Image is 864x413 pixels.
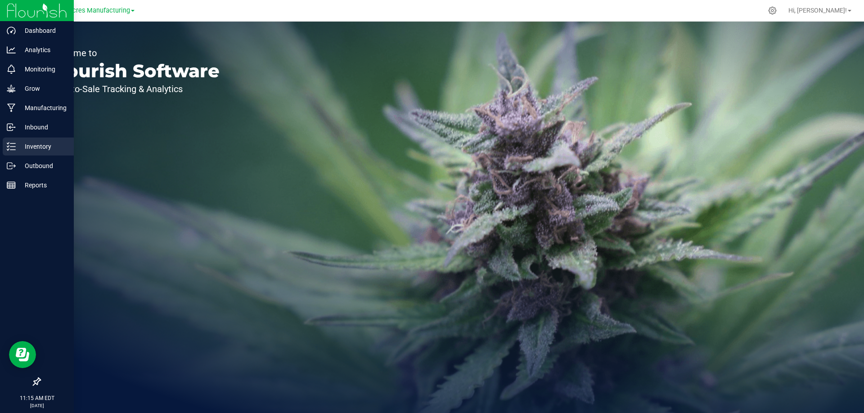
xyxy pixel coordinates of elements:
p: Reports [16,180,70,191]
inline-svg: Dashboard [7,26,16,35]
iframe: Resource center [9,341,36,368]
p: Dashboard [16,25,70,36]
inline-svg: Reports [7,181,16,190]
p: Inventory [16,141,70,152]
p: Seed-to-Sale Tracking & Analytics [49,84,220,93]
p: Flourish Software [49,62,220,80]
inline-svg: Manufacturing [7,103,16,112]
p: Grow [16,83,70,94]
inline-svg: Grow [7,84,16,93]
div: Manage settings [767,6,778,15]
span: Green Acres Manufacturing [49,7,130,14]
inline-svg: Analytics [7,45,16,54]
p: 11:15 AM EDT [4,394,70,402]
inline-svg: Inbound [7,123,16,132]
p: Manufacturing [16,102,70,113]
p: Analytics [16,44,70,55]
inline-svg: Outbound [7,161,16,170]
p: Inbound [16,122,70,133]
p: Welcome to [49,49,220,58]
p: [DATE] [4,402,70,409]
inline-svg: Monitoring [7,65,16,74]
inline-svg: Inventory [7,142,16,151]
p: Monitoring [16,64,70,75]
span: Hi, [PERSON_NAME]! [788,7,847,14]
p: Outbound [16,160,70,171]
